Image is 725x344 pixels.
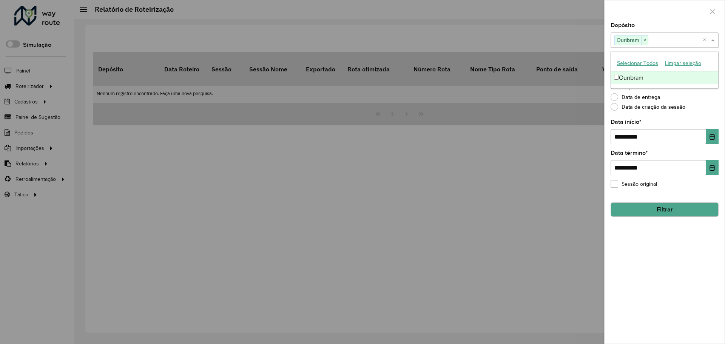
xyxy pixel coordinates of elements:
[662,57,705,69] button: Limpar seleção
[706,160,719,175] button: Choose Date
[703,35,709,45] span: Clear all
[611,21,635,30] label: Depósito
[611,51,719,89] ng-dropdown-panel: Options list
[611,148,648,157] label: Data término
[611,93,660,101] label: Data de entrega
[611,180,657,188] label: Sessão original
[641,36,648,45] span: ×
[611,202,719,217] button: Filtrar
[611,71,718,84] div: Ouribram
[615,35,641,45] span: Ouribram
[614,57,662,69] button: Selecionar Todos
[706,129,719,144] button: Choose Date
[611,117,642,126] label: Data início
[611,103,685,111] label: Data de criação da sessão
